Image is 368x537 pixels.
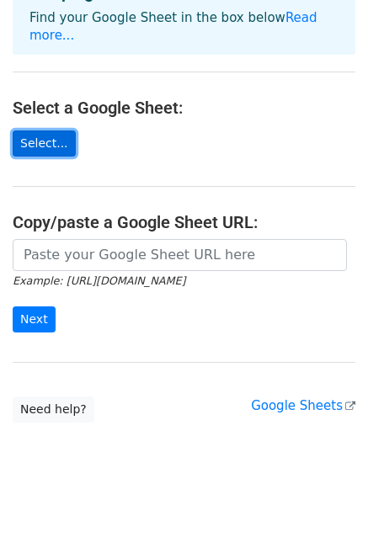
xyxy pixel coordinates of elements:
[29,10,317,43] a: Read more...
[13,274,185,287] small: Example: [URL][DOMAIN_NAME]
[13,306,56,332] input: Next
[13,396,94,423] a: Need help?
[13,98,355,118] h4: Select a Google Sheet:
[29,9,339,45] p: Find your Google Sheet in the box below
[13,130,76,157] a: Select...
[284,456,368,537] iframe: Chat Widget
[13,239,347,271] input: Paste your Google Sheet URL here
[13,212,355,232] h4: Copy/paste a Google Sheet URL:
[251,398,355,413] a: Google Sheets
